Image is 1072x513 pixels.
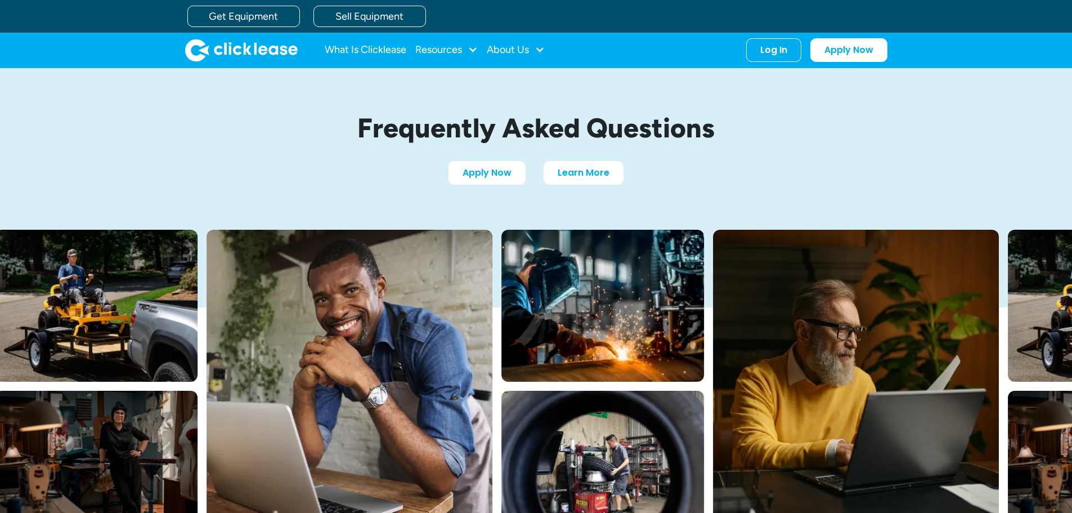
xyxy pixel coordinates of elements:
img: A welder in a large mask working on a large pipe [501,230,704,382]
img: Clicklease logo [185,39,298,61]
div: Resources [415,39,478,61]
a: Apply Now [810,38,887,62]
a: Get Equipment [187,6,300,27]
a: Learn More [544,161,624,185]
h1: Frequently Asked Questions [272,113,801,143]
a: Apply Now [448,161,526,185]
a: Sell Equipment [313,6,426,27]
div: Log In [760,44,787,56]
a: home [185,39,298,61]
div: About Us [487,39,545,61]
a: What Is Clicklease [325,39,406,61]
